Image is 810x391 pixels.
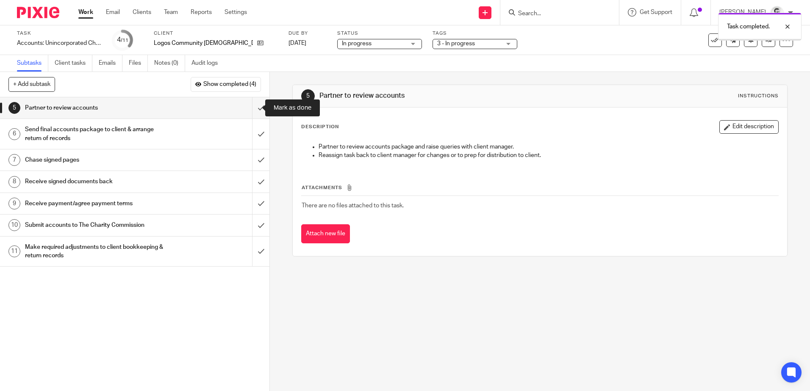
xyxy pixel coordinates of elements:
[738,93,779,99] div: Instructions
[225,8,247,17] a: Settings
[8,198,20,209] div: 9
[17,7,59,18] img: Pixie
[8,245,20,257] div: 11
[337,30,422,37] label: Status
[302,185,342,190] span: Attachments
[719,120,779,134] button: Edit description
[770,6,784,19] img: Andy_2025.jpg
[301,124,339,130] p: Description
[25,102,171,114] h1: Partner to review accounts
[8,219,20,231] div: 10
[154,55,185,72] a: Notes (0)
[99,55,122,72] a: Emails
[117,35,128,45] div: 4
[302,203,404,209] span: There are no files attached to this task.
[319,91,558,100] h1: Partner to review accounts
[342,41,372,47] span: In progress
[121,38,128,43] small: /11
[437,41,475,47] span: 3 - In progress
[106,8,120,17] a: Email
[8,176,20,188] div: 8
[203,81,256,88] span: Show completed (4)
[8,77,55,91] button: + Add subtask
[25,241,171,262] h1: Make required adjustments to client bookkeeping & return records
[319,143,778,151] p: Partner to review accounts package and raise queries with client manager.
[301,89,315,103] div: 5
[8,128,20,140] div: 6
[191,8,212,17] a: Reports
[17,30,102,37] label: Task
[191,55,224,72] a: Audit logs
[191,77,261,91] button: Show completed (4)
[288,30,327,37] label: Due by
[164,8,178,17] a: Team
[133,8,151,17] a: Clients
[55,55,92,72] a: Client tasks
[727,22,770,31] p: Task completed.
[25,123,171,145] h1: Send final accounts package to client & arrange return of records
[154,39,253,47] p: Logos Community [DEMOGRAPHIC_DATA]
[154,30,278,37] label: Client
[25,175,171,188] h1: Receive signed documents back
[78,8,93,17] a: Work
[8,154,20,166] div: 7
[8,102,20,114] div: 5
[17,55,48,72] a: Subtasks
[25,219,171,231] h1: Submit accounts to The Charity Commission
[25,197,171,210] h1: Receive payment/agree payment terms
[319,151,778,160] p: Reassign task back to client manager for changes or to prep for distribution to client.
[25,154,171,166] h1: Chase signed pages
[17,39,102,47] div: Accounts: Unincorporated Charity accounts
[301,224,350,243] button: Attach new file
[288,40,306,46] span: [DATE]
[129,55,148,72] a: Files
